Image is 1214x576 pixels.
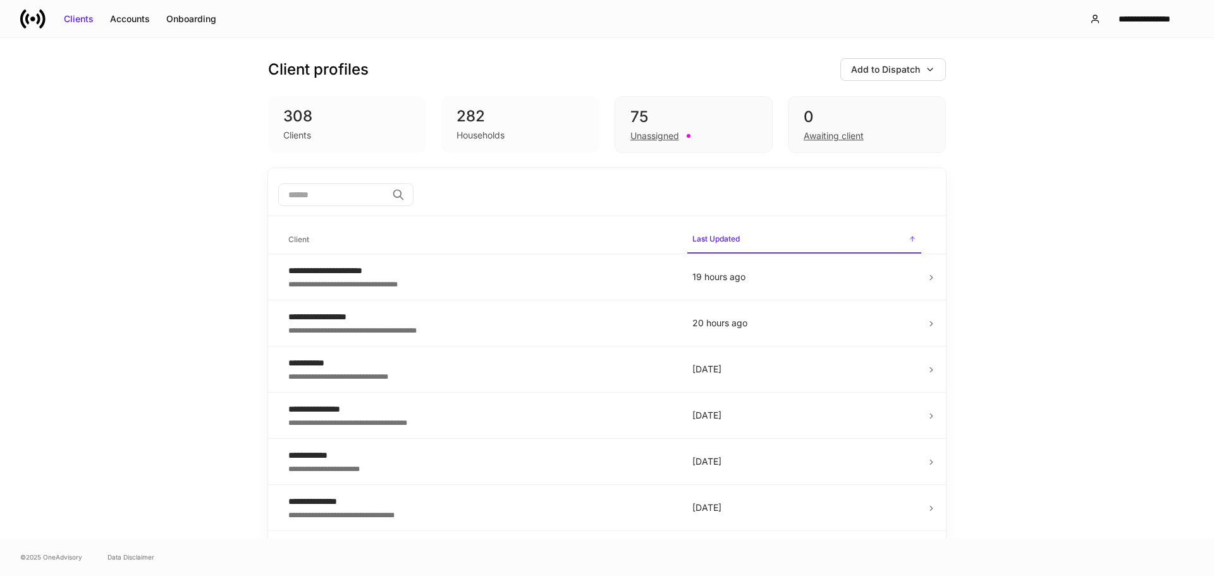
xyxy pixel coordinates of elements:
[64,13,94,25] div: Clients
[840,58,946,81] button: Add to Dispatch
[288,233,309,245] h6: Client
[283,129,311,142] div: Clients
[615,96,773,153] div: 75Unassigned
[851,63,920,76] div: Add to Dispatch
[804,107,930,127] div: 0
[692,455,916,468] p: [DATE]
[158,9,224,29] button: Onboarding
[283,227,677,253] span: Client
[166,13,216,25] div: Onboarding
[283,106,411,126] div: 308
[804,130,864,142] div: Awaiting client
[457,129,505,142] div: Households
[692,363,916,376] p: [DATE]
[102,9,158,29] button: Accounts
[692,271,916,283] p: 19 hours ago
[692,317,916,329] p: 20 hours ago
[630,130,679,142] div: Unassigned
[630,107,757,127] div: 75
[107,552,154,562] a: Data Disclaimer
[692,409,916,422] p: [DATE]
[687,226,921,254] span: Last Updated
[788,96,946,153] div: 0Awaiting client
[692,233,740,245] h6: Last Updated
[20,552,82,562] span: © 2025 OneAdvisory
[457,106,584,126] div: 282
[56,9,102,29] button: Clients
[110,13,150,25] div: Accounts
[268,59,369,80] h3: Client profiles
[692,501,916,514] p: [DATE]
